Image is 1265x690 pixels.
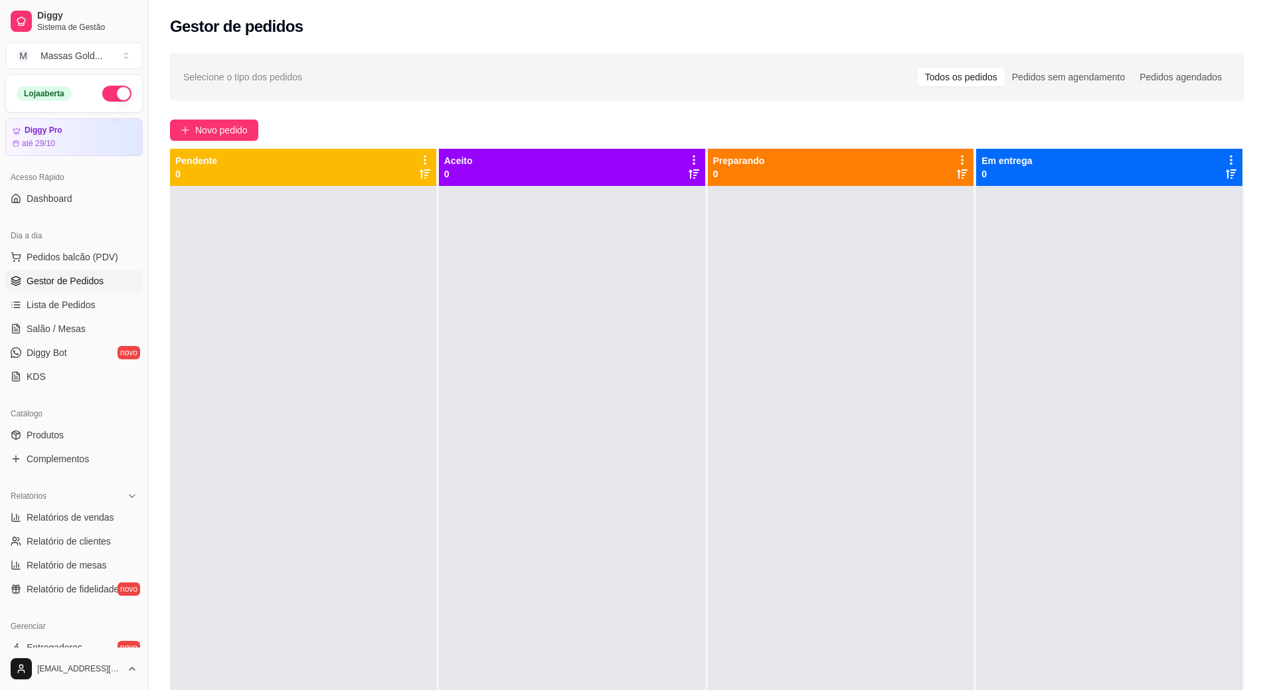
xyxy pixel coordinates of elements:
button: [EMAIL_ADDRESS][DOMAIN_NAME] [5,653,143,685]
span: Diggy Bot [27,346,67,359]
button: Novo pedido [170,120,258,141]
h2: Gestor de pedidos [170,16,303,37]
a: Relatório de clientes [5,531,143,552]
span: Gestor de Pedidos [27,274,104,288]
a: Complementos [5,448,143,470]
p: 0 [981,167,1032,181]
span: Relatório de mesas [27,559,107,572]
a: Relatório de mesas [5,555,143,576]
p: 0 [444,167,473,181]
p: 0 [175,167,217,181]
div: Pedidos agendados [1132,68,1229,86]
a: Diggy Proaté 29/10 [5,118,143,156]
div: Loja aberta [17,86,72,101]
a: Produtos [5,424,143,446]
p: Em entrega [981,154,1032,167]
a: Dashboard [5,188,143,209]
span: Sistema de Gestão [37,22,137,33]
span: Relatórios de vendas [27,511,114,524]
span: Relatório de clientes [27,535,111,548]
a: Salão / Mesas [5,318,143,339]
a: Relatório de fidelidadenovo [5,578,143,600]
div: Acesso Rápido [5,167,143,188]
span: M [17,49,30,62]
a: Relatórios de vendas [5,507,143,528]
span: plus [181,126,190,135]
span: Relatório de fidelidade [27,582,119,596]
div: Massas Gold ... [41,49,102,62]
a: DiggySistema de Gestão [5,5,143,37]
p: 0 [713,167,765,181]
span: Complementos [27,452,89,466]
span: Relatórios [11,491,46,501]
button: Select a team [5,43,143,69]
a: Gestor de Pedidos [5,270,143,292]
article: até 29/10 [22,138,55,149]
span: Selecione o tipo dos pedidos [183,70,302,84]
p: Aceito [444,154,473,167]
div: Pedidos sem agendamento [1005,68,1132,86]
a: Entregadoresnovo [5,637,143,658]
span: Novo pedido [195,123,248,137]
div: Gerenciar [5,616,143,637]
a: KDS [5,366,143,387]
span: Lista de Pedidos [27,298,96,311]
div: Todos os pedidos [918,68,1005,86]
span: Entregadores [27,641,82,654]
button: Pedidos balcão (PDV) [5,246,143,268]
p: Pendente [175,154,217,167]
span: Dashboard [27,192,72,205]
article: Diggy Pro [25,126,62,135]
a: Diggy Botnovo [5,342,143,363]
div: Dia a dia [5,225,143,246]
button: Alterar Status [102,86,131,102]
span: Pedidos balcão (PDV) [27,250,118,264]
span: Diggy [37,10,137,22]
span: KDS [27,370,46,383]
p: Preparando [713,154,765,167]
a: Lista de Pedidos [5,294,143,315]
div: Catálogo [5,403,143,424]
span: Salão / Mesas [27,322,86,335]
span: Produtos [27,428,64,442]
span: [EMAIL_ADDRESS][DOMAIN_NAME] [37,663,122,674]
